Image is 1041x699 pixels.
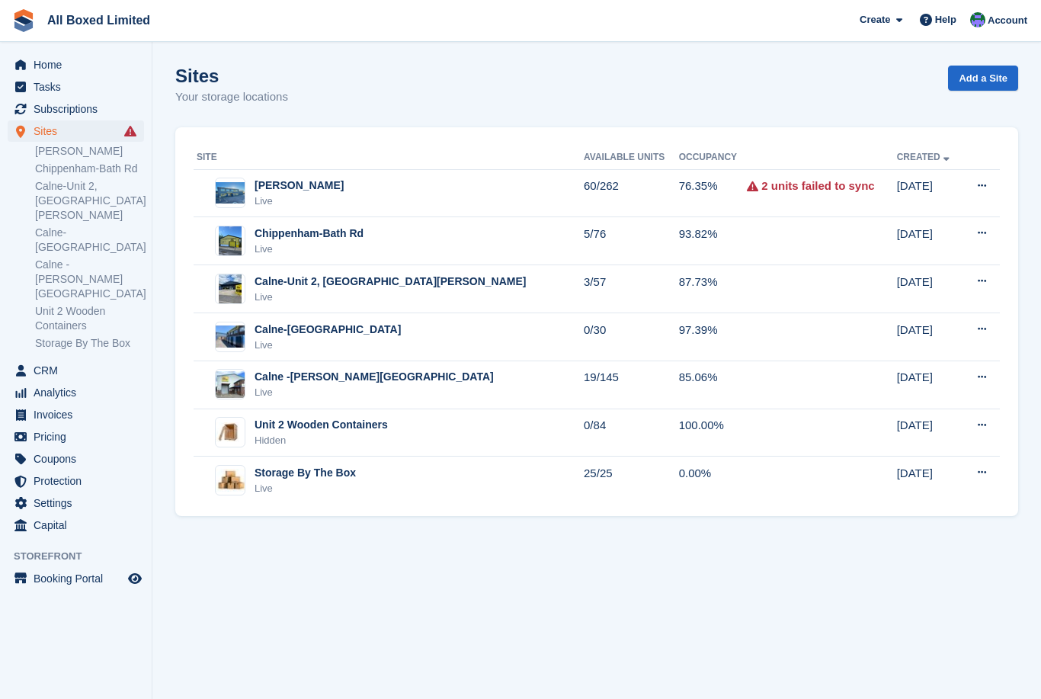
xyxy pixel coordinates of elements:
span: Protection [34,470,125,492]
a: [PERSON_NAME] [35,144,144,159]
a: menu [8,568,144,589]
a: menu [8,54,144,75]
span: Storefront [14,549,152,564]
div: Live [255,481,356,496]
div: Live [255,242,364,257]
a: menu [8,360,144,381]
td: 0/84 [584,409,679,457]
div: Live [255,194,344,209]
a: menu [8,120,144,142]
div: Calne -[PERSON_NAME][GEOGRAPHIC_DATA] [255,369,494,385]
span: Home [34,54,125,75]
a: menu [8,448,144,470]
div: Hidden [255,433,388,448]
td: 25/25 [584,457,679,504]
img: Liam Spencer [970,12,985,27]
span: Invoices [34,404,125,425]
i: Smart entry sync failures have occurred [124,125,136,137]
div: Live [255,338,401,353]
img: Image of Calne-Unit 2, Porte Marsh Rd site [219,274,242,304]
td: [DATE] [897,217,963,265]
td: 0.00% [679,457,748,504]
a: menu [8,515,144,536]
span: Sites [34,120,125,142]
div: Live [255,290,527,305]
td: 19/145 [584,361,679,409]
img: Image of Calne-The Space Centre site [216,325,245,348]
th: Occupancy [679,146,748,170]
div: Calne-[GEOGRAPHIC_DATA] [255,322,401,338]
td: [DATE] [897,313,963,361]
a: menu [8,98,144,120]
span: Booking Portal [34,568,125,589]
td: 0/30 [584,313,679,361]
td: 76.35% [679,169,748,217]
div: Calne-Unit 2, [GEOGRAPHIC_DATA][PERSON_NAME] [255,274,527,290]
a: All Boxed Limited [41,8,156,33]
span: Create [860,12,890,27]
img: stora-icon-8386f47178a22dfd0bd8f6a31ec36ba5ce8667c1dd55bd0f319d3a0aa187defe.svg [12,9,35,32]
a: menu [8,470,144,492]
th: Site [194,146,584,170]
td: [DATE] [897,265,963,313]
img: Image of Calne -Harris Road site [216,371,245,398]
span: Account [988,13,1027,28]
a: menu [8,382,144,403]
td: 87.73% [679,265,748,313]
span: Settings [34,492,125,514]
a: menu [8,404,144,425]
th: Available Units [584,146,679,170]
td: 60/262 [584,169,679,217]
a: Unit 2 Wooden Containers [35,304,144,333]
td: [DATE] [897,169,963,217]
td: [DATE] [897,409,963,457]
td: [DATE] [897,457,963,504]
p: Your storage locations [175,88,288,106]
a: Calne-Unit 2, [GEOGRAPHIC_DATA][PERSON_NAME] [35,179,144,223]
a: 2 units failed to sync [761,178,874,195]
a: menu [8,426,144,447]
span: Capital [34,515,125,536]
td: 3/57 [584,265,679,313]
span: Pricing [34,426,125,447]
a: menu [8,76,144,98]
h1: Sites [175,66,288,86]
img: Image of Unit 2 Wooden Containers site [216,422,245,442]
span: Tasks [34,76,125,98]
a: Preview store [126,569,144,588]
span: Subscriptions [34,98,125,120]
img: Image of Chippenham-Bath Rd site [219,226,242,256]
a: Calne-[GEOGRAPHIC_DATA] [35,226,144,255]
div: Live [255,385,494,400]
div: Chippenham-Bath Rd [255,226,364,242]
a: Add a Site [948,66,1018,91]
span: Coupons [34,448,125,470]
a: Calne -[PERSON_NAME][GEOGRAPHIC_DATA] [35,258,144,301]
a: Chippenham-Bath Rd [35,162,144,176]
td: 85.06% [679,361,748,409]
span: CRM [34,360,125,381]
a: Created [897,152,953,162]
img: Image of Storage By The Box site [216,469,245,492]
td: 5/76 [584,217,679,265]
a: menu [8,492,144,514]
div: Storage By The Box [255,465,356,481]
img: Image of Melksham-Bowerhill site [216,182,245,204]
td: 97.39% [679,313,748,361]
td: [DATE] [897,361,963,409]
div: [PERSON_NAME] [255,178,344,194]
td: 100.00% [679,409,748,457]
div: Unit 2 Wooden Containers [255,417,388,433]
span: Help [935,12,956,27]
td: 93.82% [679,217,748,265]
a: Storage By The Box [35,336,144,351]
span: Analytics [34,382,125,403]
